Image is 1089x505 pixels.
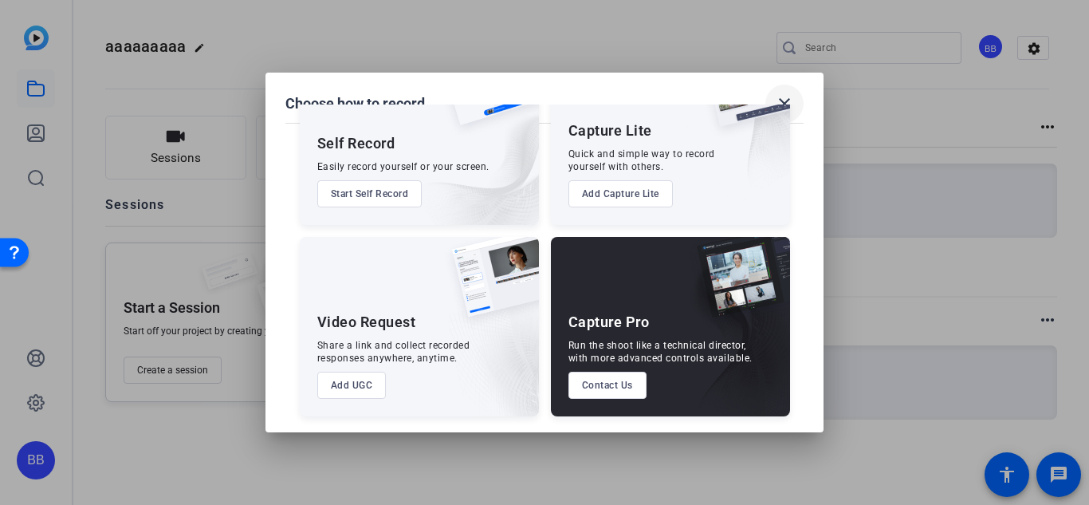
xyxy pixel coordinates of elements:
h1: Choose how to record [285,94,425,113]
div: Self Record [317,134,395,153]
button: Add UGC [317,372,387,399]
div: Video Request [317,313,416,332]
div: Run the shoot like a technical director, with more advanced controls available. [568,339,753,365]
img: ugc-content.png [440,237,539,333]
img: embarkstudio-capture-lite.png [647,45,790,205]
button: Start Self Record [317,180,423,207]
mat-icon: close [775,94,794,113]
img: embarkstudio-capture-pro.png [672,257,790,416]
div: Capture Pro [568,313,650,332]
div: Capture Lite [568,121,652,140]
div: Easily record yourself or your screen. [317,160,489,173]
img: embarkstudio-self-record.png [400,80,539,225]
img: embarkstudio-ugc-content.png [446,286,539,416]
img: capture-pro.png [685,237,790,334]
button: Contact Us [568,372,647,399]
div: Quick and simple way to record yourself with others. [568,148,715,173]
button: Add Capture Lite [568,180,673,207]
div: Share a link and collect recorded responses anywhere, anytime. [317,339,470,365]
